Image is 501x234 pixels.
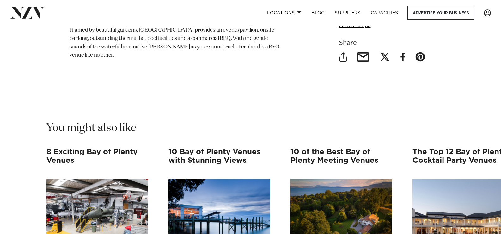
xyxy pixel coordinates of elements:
h3: 10 of the Best Bay of Plenty Meeting Venues [290,148,392,173]
a: BLOG [306,6,330,20]
h3: 10 Bay of Plenty Venues with Stunning Views [168,148,270,173]
a: Capacities [366,6,403,20]
h2: You might also like [46,121,136,135]
a: Fernland Spa [339,23,371,28]
a: Locations [262,6,306,20]
h3: 8 Exciting Bay of Plenty Venues [46,148,148,173]
img: nzv-logo.png [10,7,45,18]
a: Advertise your business [407,6,474,20]
h6: Share [339,40,432,47]
a: SUPPLIERS [330,6,365,20]
p: Fernland Thermal Mineral Pools is a lush oasis for a relaxed gathering - whether that be a sporti... [70,9,286,60]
